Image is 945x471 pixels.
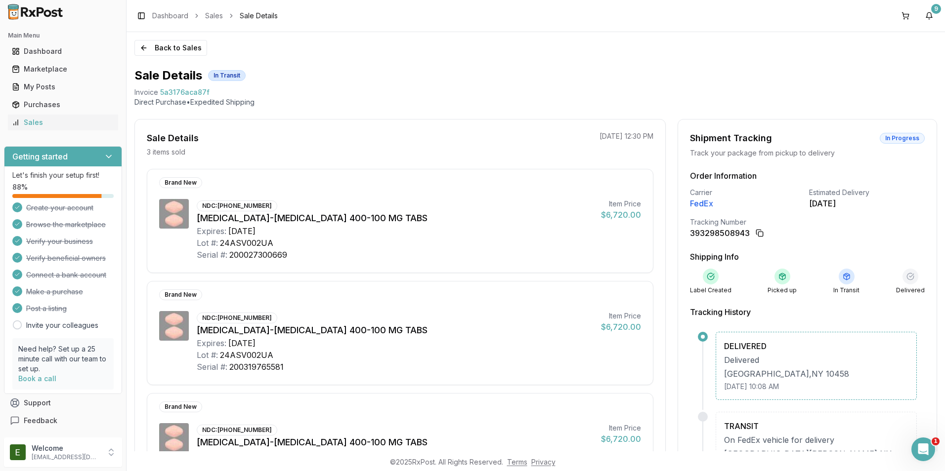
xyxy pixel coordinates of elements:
[12,64,114,74] div: Marketplace
[12,46,114,56] div: Dashboard
[26,287,83,297] span: Make a purchase
[12,82,114,92] div: My Posts
[26,320,98,330] a: Invite your colleagues
[911,437,935,461] iframe: Intercom live chat
[197,361,227,373] div: Serial #:
[197,449,226,461] div: Expires:
[809,197,925,209] div: [DATE]
[724,420,908,432] div: TRANSIT
[197,211,593,225] div: [MEDICAL_DATA]-[MEDICAL_DATA] 400-100 MG TABS
[134,40,207,56] button: Back to Sales
[8,42,118,60] a: Dashboard
[601,423,641,433] div: Item Price
[205,11,223,21] a: Sales
[26,253,106,263] span: Verify beneficial owners
[8,96,118,114] a: Purchases
[197,435,593,449] div: [MEDICAL_DATA]-[MEDICAL_DATA] 400-100 MG TABS
[601,199,641,209] div: Item Price
[932,437,940,445] span: 1
[147,131,199,145] div: Sale Details
[26,270,106,280] span: Connect a bank account
[18,344,108,374] p: Need help? Set up a 25 minute call with our team to set up.
[531,458,556,466] a: Privacy
[690,131,772,145] div: Shipment Tracking
[921,8,937,24] button: 9
[228,449,256,461] div: [DATE]
[880,133,925,144] div: In Progress
[240,11,278,21] span: Sale Details
[4,61,122,77] button: Marketplace
[724,368,908,380] div: [GEOGRAPHIC_DATA] , NY 10458
[197,425,277,435] div: NDC: [PHONE_NUMBER]
[197,200,277,211] div: NDC: [PHONE_NUMBER]
[228,225,256,237] div: [DATE]
[8,60,118,78] a: Marketplace
[690,170,925,182] h3: Order Information
[197,313,277,323] div: NDC: [PHONE_NUMBER]
[26,220,106,230] span: Browse the marketplace
[724,354,908,366] div: Delivered
[220,349,273,361] div: 24ASV002UA
[690,227,750,239] div: 393298508943
[159,311,189,341] img: Sofosbuvir-Velpatasvir 400-100 MG TABS
[4,115,122,130] button: Sales
[152,11,278,21] nav: breadcrumb
[8,32,118,39] h2: Main Menu
[197,237,218,249] div: Lot #:
[8,114,118,131] a: Sales
[690,217,925,227] div: Tracking Number
[12,118,114,127] div: Sales
[159,401,202,412] div: Brand New
[134,97,937,107] p: Direct Purchase • Expedited Shipping
[724,382,908,392] div: [DATE] 10:08 AM
[4,394,122,412] button: Support
[229,249,287,261] div: 200027300669
[8,78,118,96] a: My Posts
[228,337,256,349] div: [DATE]
[152,11,188,21] a: Dashboard
[690,306,925,318] h3: Tracking History
[931,4,941,14] div: 9
[768,286,797,294] div: Picked up
[601,209,641,221] div: $6,720.00
[134,68,202,83] h1: Sale Details
[134,87,158,97] div: Invoice
[159,177,202,188] div: Brand New
[507,458,527,466] a: Terms
[208,70,246,81] div: In Transit
[159,199,189,229] img: Sofosbuvir-Velpatasvir 400-100 MG TABS
[197,337,226,349] div: Expires:
[724,340,908,352] div: DELIVERED
[600,131,653,141] p: [DATE] 12:30 PM
[26,203,93,213] span: Create your account
[896,286,925,294] div: Delivered
[26,304,67,314] span: Post a listing
[601,321,641,333] div: $6,720.00
[159,289,202,300] div: Brand New
[32,443,100,453] p: Welcome
[12,182,28,192] span: 88 %
[12,151,68,162] h3: Getting started
[18,374,56,383] a: Book a call
[197,349,218,361] div: Lot #:
[601,433,641,445] div: $6,720.00
[220,237,273,249] div: 24ASV002UA
[160,87,210,97] span: 5a3176aca87f
[229,361,284,373] div: 200319765581
[4,79,122,95] button: My Posts
[159,423,189,453] img: Sofosbuvir-Velpatasvir 400-100 MG TABS
[809,188,925,197] div: Estimated Delivery
[4,43,122,59] button: Dashboard
[4,4,67,20] img: RxPost Logo
[24,416,57,426] span: Feedback
[10,444,26,460] img: User avatar
[601,311,641,321] div: Item Price
[690,197,806,209] div: FedEx
[197,225,226,237] div: Expires:
[833,286,859,294] div: In Transit
[690,251,925,263] h3: Shipping Info
[26,236,93,246] span: Verify your business
[12,170,114,180] p: Let's finish your setup first!
[690,286,731,294] div: Label Created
